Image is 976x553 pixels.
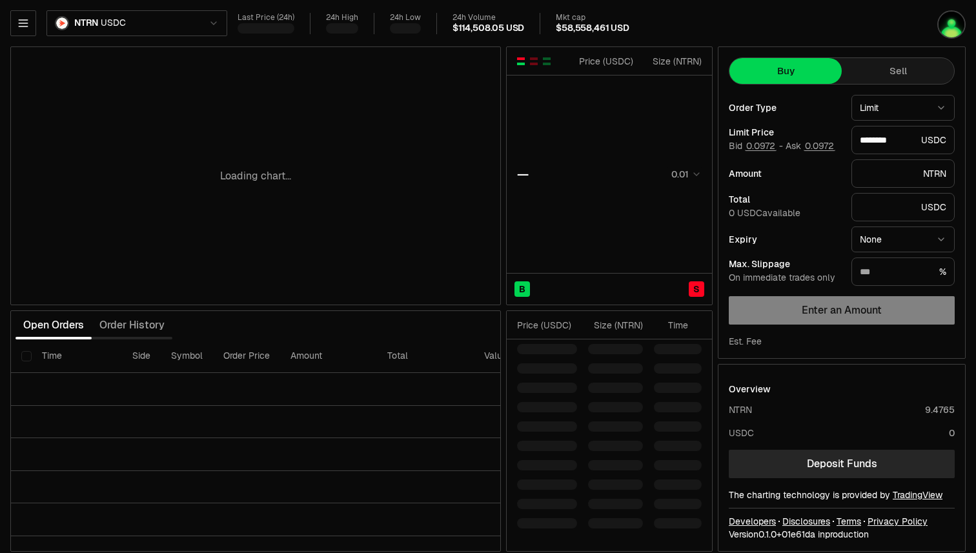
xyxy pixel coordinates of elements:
button: Show Sell Orders Only [529,56,539,66]
span: USDC [101,17,125,29]
div: Limit Price [729,128,841,137]
button: None [851,226,955,252]
div: USDC [851,126,955,154]
button: Sell [842,58,954,84]
div: Overview [729,383,771,396]
p: Loading chart... [220,168,291,184]
div: Order Type [729,103,841,112]
span: Ask [786,141,835,152]
button: 0.01 [667,166,702,182]
button: 0.0972 [745,141,777,151]
div: 24h Volume [452,13,524,23]
a: Disclosures [782,515,830,528]
img: NTRN Logo [56,17,68,29]
div: Total [729,195,841,204]
div: 24h Low [390,13,421,23]
span: NTRN [74,17,98,29]
a: Terms [837,515,861,528]
a: Deposit Funds [729,450,955,478]
button: Open Orders [15,312,92,338]
span: S [693,283,700,296]
div: Last Price (24h) [238,13,294,23]
span: B [519,283,525,296]
div: Version 0.1.0 + in production [729,528,955,541]
div: NTRN [851,159,955,188]
div: 24h High [326,13,358,23]
th: Side [122,339,161,373]
div: Max. Slippage [729,259,841,268]
div: Size ( NTRN ) [644,55,702,68]
div: % [851,257,955,286]
button: Show Buy and Sell Orders [516,56,526,66]
button: Limit [851,95,955,121]
th: Total [377,339,474,373]
div: Mkt cap [556,13,629,23]
div: Price ( USDC ) [576,55,633,68]
th: Order Price [213,339,280,373]
div: Amount [729,169,841,178]
a: Privacy Policy [868,515,928,528]
button: Show Buy Orders Only [542,56,552,66]
div: — [517,165,529,183]
button: 0.0972 [804,141,835,151]
img: toxf1 [939,12,964,37]
div: NTRN [729,403,752,416]
th: Value [474,339,518,373]
div: $114,508.05 USD [452,23,524,34]
div: 9.4765 [925,403,955,416]
div: Price ( USDC ) [517,319,577,332]
div: $58,558,461 USD [556,23,629,34]
th: Time [32,339,122,373]
th: Symbol [161,339,213,373]
a: TradingView [893,489,942,501]
div: 0 [949,427,955,439]
div: On immediate trades only [729,272,841,284]
div: Expiry [729,235,841,244]
span: 0 USDC available [729,207,800,219]
div: Time [654,319,688,332]
div: USDC [851,193,955,221]
button: Select all [21,351,32,361]
button: Buy [729,58,842,84]
div: Size ( NTRN ) [588,319,643,332]
div: Est. Fee [729,335,762,348]
span: Bid - [729,141,783,152]
div: USDC [729,427,754,439]
span: 01e61daf88515c477b37a0f01dd243adb311fd67 [782,528,815,540]
div: The charting technology is provided by [729,488,955,501]
a: Developers [729,515,776,528]
th: Amount [280,339,377,373]
button: Order History [92,312,172,338]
